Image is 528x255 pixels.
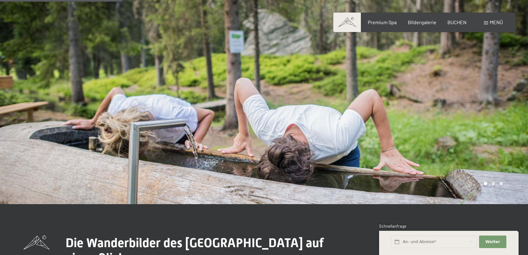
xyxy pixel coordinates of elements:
a: Bildergalerie [408,19,436,25]
div: Carousel Page 1 (Current Slide) [484,182,487,185]
span: Menü [490,19,503,25]
div: Carousel Page 2 [492,182,495,185]
a: BUCHEN [447,19,467,25]
button: Weiter [479,236,506,248]
span: Weiter [485,239,500,245]
div: Carousel Page 3 [499,182,503,185]
div: Carousel Pagination [482,182,503,185]
a: Premium Spa [368,19,397,25]
span: Schnellanfrage [379,224,406,229]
